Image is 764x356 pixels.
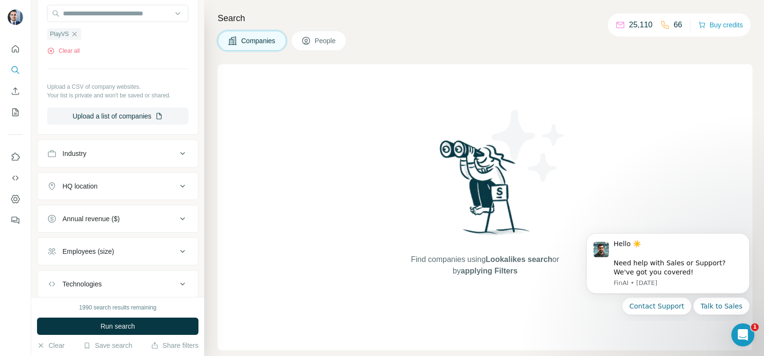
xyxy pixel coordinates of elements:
[572,225,764,320] iframe: Intercom notifications message
[486,255,553,263] span: Lookalikes search
[151,341,198,350] button: Share filters
[8,40,23,58] button: Quick start
[485,103,572,189] img: Surfe Illustration - Stars
[8,212,23,229] button: Feedback
[37,207,198,230] button: Annual revenue ($)
[79,303,157,312] div: 1990 search results remaining
[8,169,23,187] button: Use Surfe API
[751,323,759,331] span: 1
[731,323,754,346] iframe: Intercom live chat
[8,61,23,79] button: Search
[241,36,276,46] span: Companies
[62,247,114,256] div: Employees (size)
[8,190,23,208] button: Dashboard
[62,149,86,158] div: Industry
[37,273,198,296] button: Technologies
[218,12,752,25] h4: Search
[37,341,64,350] button: Clear
[315,36,337,46] span: People
[8,10,23,25] img: Avatar
[47,107,188,125] button: Upload a list of companies
[698,18,743,32] button: Buy credits
[47,91,188,100] p: Your list is private and won't be saved or shared.
[629,19,653,31] p: 25,110
[47,47,80,55] button: Clear all
[8,83,23,100] button: Enrich CSV
[8,104,23,121] button: My lists
[62,181,98,191] div: HQ location
[100,321,135,331] span: Run search
[8,148,23,166] button: Use Surfe on LinkedIn
[37,318,198,335] button: Run search
[83,341,132,350] button: Save search
[37,240,198,263] button: Employees (size)
[37,142,198,165] button: Industry
[408,254,562,277] span: Find companies using or by
[62,214,120,224] div: Annual revenue ($)
[37,175,198,198] button: HQ location
[47,83,188,91] p: Upload a CSV of company websites.
[461,267,518,275] span: applying Filters
[435,138,535,245] img: Surfe Illustration - Woman searching with binoculars
[50,30,69,38] span: PlayVS
[62,279,102,289] div: Technologies
[674,19,682,31] p: 66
